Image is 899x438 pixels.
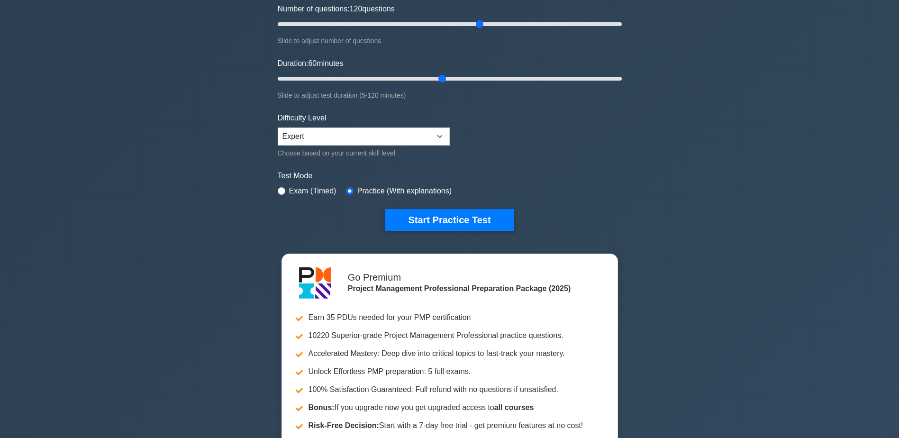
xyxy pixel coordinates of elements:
label: Test Mode [278,170,622,182]
label: Duration: minutes [278,58,344,69]
label: Practice (With explanations) [357,185,452,197]
label: Exam (Timed) [289,185,336,197]
span: 120 [350,5,363,13]
button: Start Practice Test [385,209,513,231]
span: 60 [308,59,317,67]
label: Difficulty Level [278,112,327,124]
div: Slide to adjust test duration (5-120 minutes) [278,90,622,101]
label: Number of questions: questions [278,3,395,15]
div: Slide to adjust number of questions [278,35,622,46]
div: Choose based on your current skill level [278,147,450,159]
